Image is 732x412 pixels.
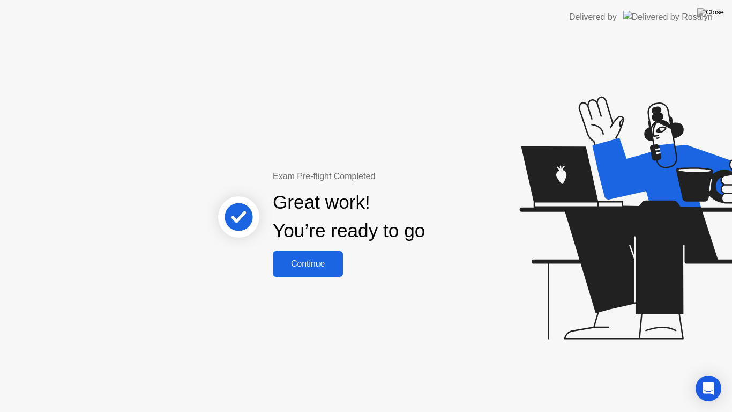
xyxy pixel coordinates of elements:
[273,170,494,183] div: Exam Pre-flight Completed
[276,259,340,269] div: Continue
[273,188,425,245] div: Great work! You’re ready to go
[697,8,724,17] img: Close
[569,11,617,24] div: Delivered by
[696,376,721,401] div: Open Intercom Messenger
[273,251,343,277] button: Continue
[623,11,713,23] img: Delivered by Rosalyn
